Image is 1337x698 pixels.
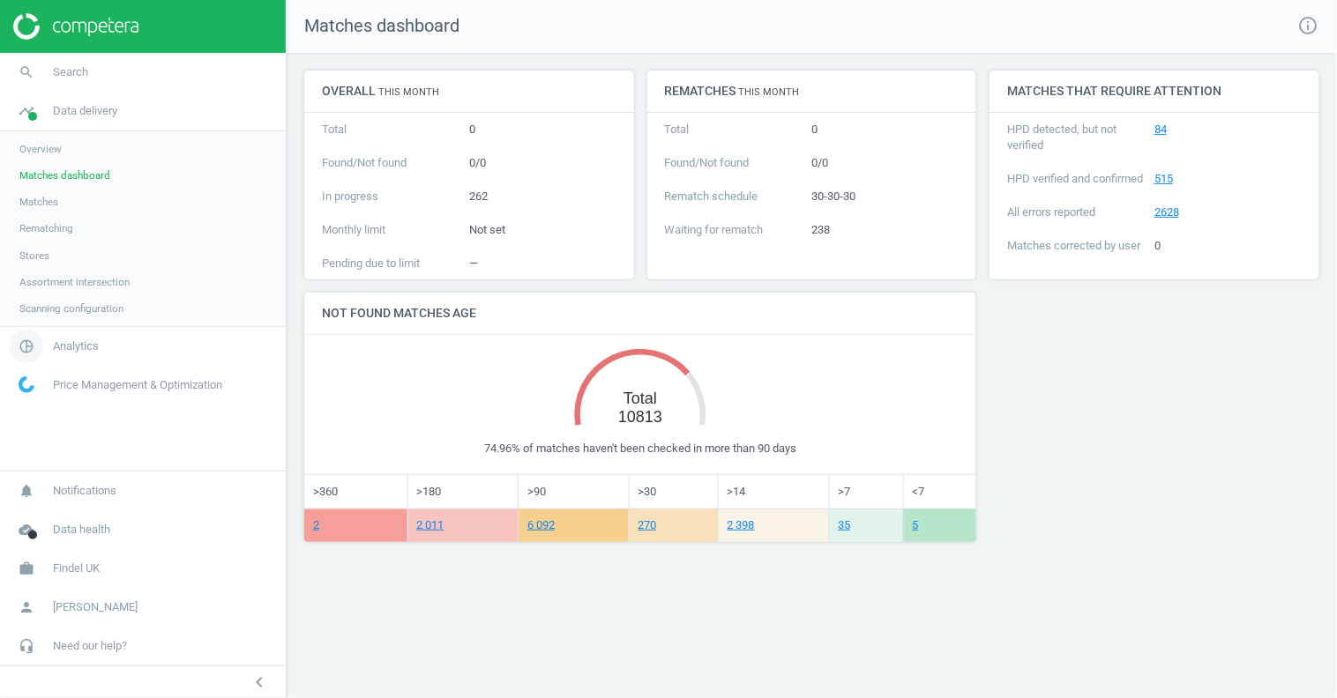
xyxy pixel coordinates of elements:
p: Found/Not found [665,155,812,171]
h4: Overall [304,71,457,112]
a: 2 011 [416,518,444,531]
p: HPD detected, but not verified [1007,122,1154,153]
a: 2 398 [728,518,755,531]
button: chevron_left [237,671,281,694]
p: Total [665,122,812,137]
a: 35 [838,518,850,531]
p: Total [322,122,469,137]
p: — [469,256,616,271]
small: This month [378,86,439,98]
span: Scanning configuration [19,301,123,316]
a: 84 [1154,123,1167,136]
p: Pending due to limit [322,256,469,271]
p: 0/0 [469,155,616,171]
i: timeline [10,94,43,128]
span: Rematching [19,221,73,235]
p: 238 [811,222,959,238]
img: wGWNvw8QSZomAAAAABJRU5ErkJggg== [19,376,34,393]
a: info_outline [1298,15,1319,38]
a: 270 [639,518,657,531]
td: >360 [304,475,407,509]
p: Rematch schedule [665,189,812,204]
p: 0 [811,122,959,137]
i: headset_mic [10,629,43,663]
h4: Matches that require attention [990,71,1239,112]
h4: Not found matches age [304,293,494,334]
img: ajHJNr6hYgQAAAAASUVORK5CYII= [13,13,138,40]
span: Stores [19,249,49,263]
td: >180 [407,475,519,509]
i: person [10,590,43,624]
i: cloud_done [10,513,43,546]
a: 2 [313,518,319,531]
p: Waiting for rematch [665,222,812,238]
i: notifications [10,474,43,508]
p: 0 [1154,238,1302,254]
a: 5 [913,518,919,531]
i: search [10,56,43,89]
td: <7 [903,475,976,509]
span: Findel UK [53,561,100,576]
td: >14 [719,475,830,509]
span: Matches dashboard [19,168,110,182]
p: 30-30-30 [811,189,959,204]
i: chevron_left [249,672,270,693]
p: Monthly limit [322,222,469,238]
td: >30 [629,475,718,509]
a: 2628 [1154,205,1179,219]
a: 515 [1154,172,1173,185]
span: Assortment intersection [19,275,130,289]
i: pie_chart_outlined [10,330,43,363]
p: All errors reported [1007,204,1154,220]
td: >7 [829,475,903,509]
div: 74.96% of matches haven't been checked in more than 90 days [322,441,959,457]
span: Search [53,64,88,80]
p: 262 [469,189,616,204]
a: 6 092 [527,518,555,531]
p: 0/0 [811,155,959,171]
span: Overview [19,142,62,156]
span: Matches dashboard [287,14,459,39]
span: Notifications [53,483,116,499]
tspan: 10813 [618,408,662,426]
p: Matches corrected by user [1007,238,1154,254]
span: Data delivery [53,103,117,119]
span: Data health [53,522,110,538]
span: Analytics [53,338,99,354]
small: This month [739,86,800,98]
span: Need our help? [53,638,127,654]
span: [PERSON_NAME] [53,599,138,615]
i: info_outline [1298,15,1319,36]
span: Price Management & Optimization [53,377,222,393]
h4: Rematches [647,71,818,112]
tspan: Total [624,390,657,407]
p: Found/Not found [322,155,469,171]
td: >90 [519,475,630,509]
p: 0 [469,122,616,137]
p: Not set [469,222,616,238]
p: HPD verified and confirmed [1007,171,1154,187]
p: In progress [322,189,469,204]
i: work [10,552,43,585]
span: Matches [19,195,58,209]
